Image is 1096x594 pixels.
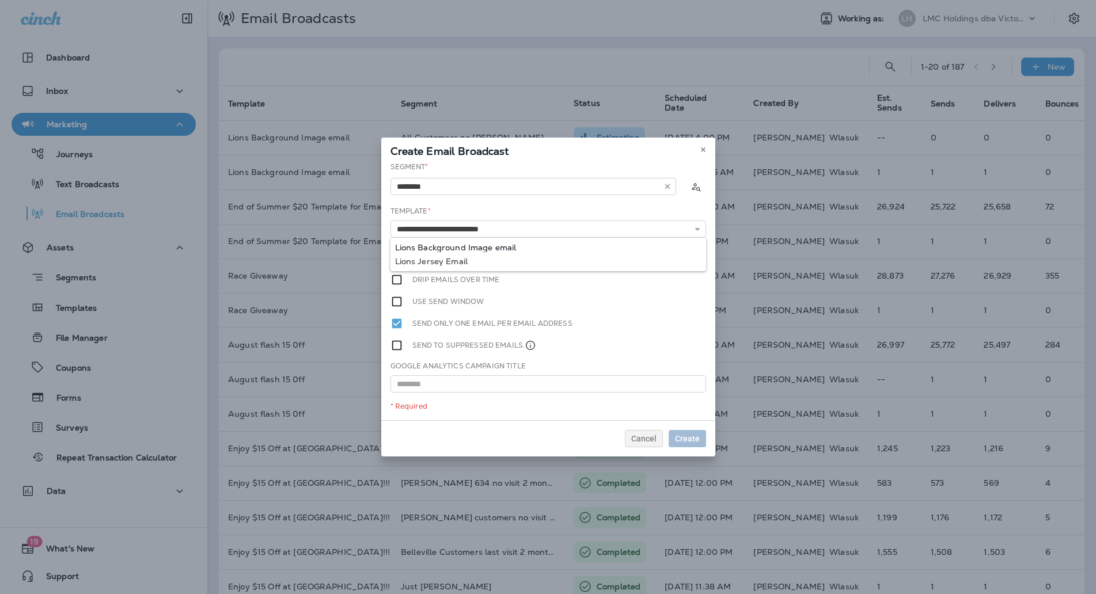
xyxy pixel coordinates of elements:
div: Create Email Broadcast [381,138,715,162]
button: Calculate the estimated number of emails to be sent based on selected segment. (This could take a... [685,176,706,197]
div: Lions Jersey Email [395,257,701,266]
label: Template [390,207,431,216]
label: Segment [390,162,428,172]
button: Create [669,430,706,447]
label: Google Analytics Campaign Title [390,361,526,371]
button: Cancel [625,430,663,447]
span: Create [675,435,700,443]
label: Send only one email per email address [412,317,572,330]
div: * Required [390,402,706,411]
label: Send to suppressed emails. [412,339,537,352]
span: Cancel [631,435,657,443]
label: Drip emails over time [412,273,500,286]
label: Use send window [412,295,484,308]
div: Lions Background Image email [395,243,701,252]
